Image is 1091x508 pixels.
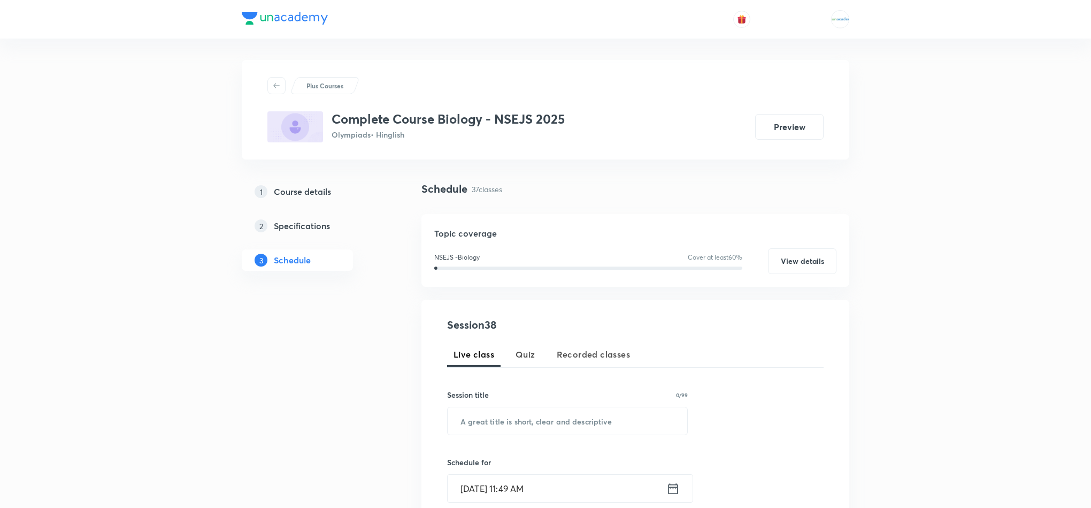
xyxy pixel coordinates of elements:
[255,219,267,232] p: 2
[274,185,331,198] h5: Course details
[242,215,387,237] a: 2Specifications
[768,248,836,274] button: View details
[831,10,849,28] img: MOHAMMED SHOAIB
[447,389,489,400] h6: Session title
[306,81,343,90] p: Plus Courses
[242,181,387,202] a: 1Course details
[255,185,267,198] p: 1
[688,253,742,262] p: Cover at least 60 %
[421,181,467,197] h4: Schedule
[676,392,688,398] p: 0/99
[267,111,323,142] img: 0C48A723-0062-4BF5-9E59-2A1885BCB654_plus.png
[454,348,494,361] span: Live class
[755,114,824,140] button: Preview
[447,317,642,333] h4: Session 38
[434,253,480,262] p: NSEJS -Biology
[516,348,535,361] span: Quiz
[447,457,688,468] h6: Schedule for
[274,254,311,267] h5: Schedule
[255,254,267,267] p: 3
[242,12,328,27] a: Company Logo
[242,12,328,25] img: Company Logo
[274,219,330,232] h5: Specifications
[332,111,565,127] h3: Complete Course Biology - NSEJS 2025
[472,184,502,195] p: 37 classes
[448,407,687,435] input: A great title is short, clear and descriptive
[733,11,750,28] button: avatar
[434,227,836,240] h5: Topic coverage
[332,129,565,140] p: Olympiads • Hinglish
[737,14,747,24] img: avatar
[557,348,630,361] span: Recorded classes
